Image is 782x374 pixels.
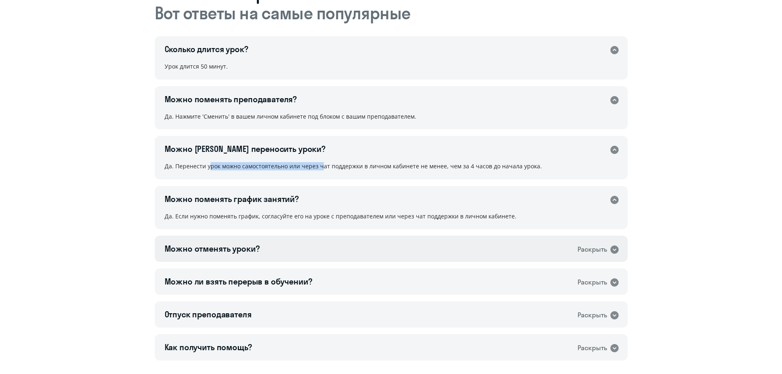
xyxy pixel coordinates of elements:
div: Раскрыть [578,310,607,320]
div: Раскрыть [578,244,607,255]
div: Раскрыть [578,277,607,287]
div: Можно ли взять перерыв в обучении? [165,276,312,287]
div: Как получить помощь? [165,342,252,353]
div: Можно поменять график занятий? [165,193,299,205]
div: Можно поменять преподавателя? [165,94,297,105]
div: Да. Если нужно поменять график, согласуйте его на уроке с преподавателем или через чат поддержки ... [155,211,628,229]
div: Можно [PERSON_NAME] переносить уроки? [165,143,326,155]
div: Можно отменять уроки? [165,243,260,255]
div: Сколько длится урок? [165,44,248,55]
span: Вот ответы на самые популярные [155,3,628,23]
div: Да. Нажмите 'Сменить' в вашем личном кабинете под блоком с вашим преподавателем. [155,112,628,130]
div: Раскрыть [578,343,607,353]
div: Отпуск преподавателя [165,309,252,320]
div: Да. Перенести урок можно самостоятельно или через чат поддержки в личном кабинете не менее, чем з... [155,161,628,179]
div: Урок длится 50 минут. [155,62,628,80]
